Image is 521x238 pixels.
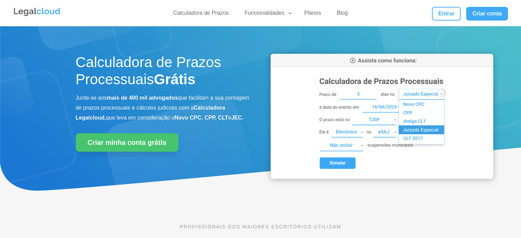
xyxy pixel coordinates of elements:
strong: Grátis [154,71,195,87]
a: Criar minha conta grátis [76,133,178,152]
img: Calculadora de Prazos Processuais da Legalcloud [271,54,493,179]
a: Funcionalidades [240,10,293,20]
p: Junte-se aos que facilitam a sua contagem de prazos processuais e cálculos judiciais com a que le... [76,93,250,123]
a: Criar conta [466,7,508,21]
a: Logo da Legalcloud [13,12,61,18]
img: Legalcloud Logo [13,7,61,17]
b: Novo CPC, CPP, CLT [175,115,228,121]
a: Calculadora de Prazos Processuais da Legalcloud [271,174,493,180]
b: Calculadora Legalcloud, [76,105,225,121]
a: Entrar [432,7,461,21]
a: Calculadora de Prazos [169,10,233,20]
p: PROFISSIONAIS DOS MAIORES ESCRITÓRIOS UTILIZAM [76,223,446,230]
a: Blog [333,10,352,20]
b: JEC. [231,115,244,121]
h1: Calculadora de Prazos Processuais [76,54,250,92]
a: Planos [300,10,325,20]
b: mais de 400 mil advogados [107,95,178,101]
